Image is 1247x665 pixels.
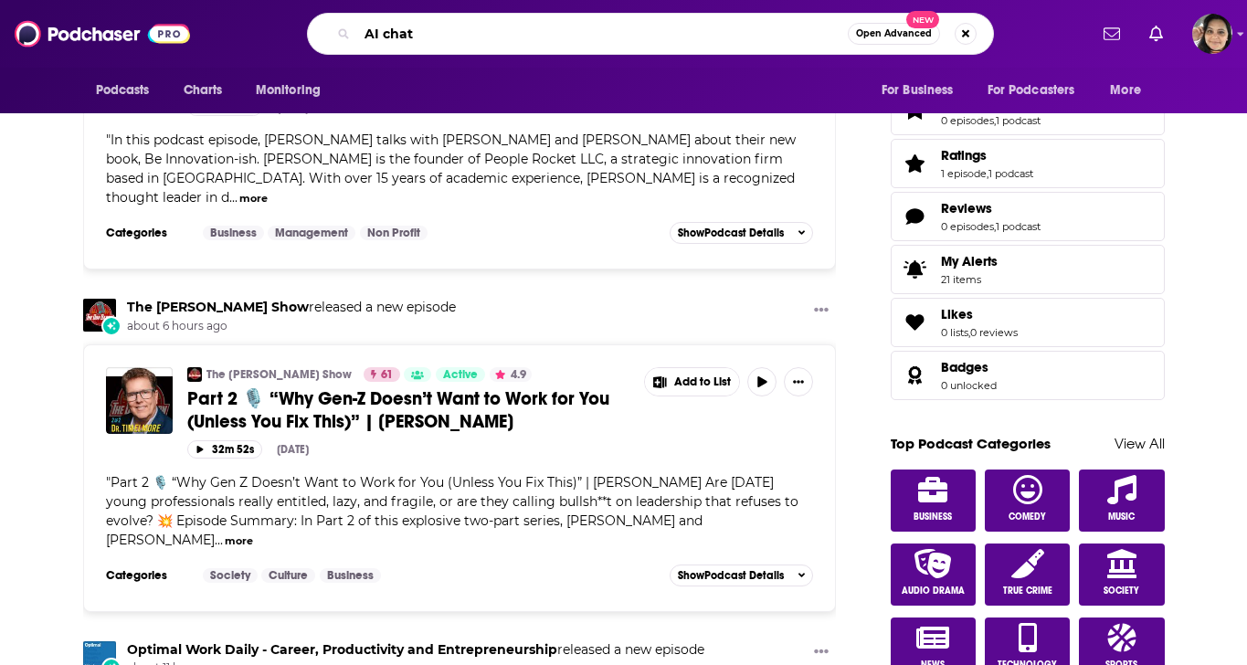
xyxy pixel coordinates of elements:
[1096,18,1127,49] a: Show notifications dropdown
[184,78,223,103] span: Charts
[848,23,940,45] button: Open AdvancedNew
[83,299,116,332] a: The Dov Baron Show
[941,147,987,164] span: Ratings
[225,533,253,549] button: more
[941,253,998,269] span: My Alerts
[678,227,784,239] span: Show Podcast Details
[941,273,998,286] span: 21 items
[941,306,973,322] span: Likes
[994,220,996,233] span: ,
[941,147,1033,164] a: Ratings
[914,512,952,522] span: Business
[106,132,796,206] span: In this podcast episode, [PERSON_NAME] talks with [PERSON_NAME] and [PERSON_NAME] about their new...
[941,326,968,339] a: 0 lists
[127,641,557,658] a: Optimal Work Daily - Career, Productivity and Entrepreneurship
[941,220,994,233] a: 0 episodes
[229,189,238,206] span: ...
[206,367,352,382] a: The [PERSON_NAME] Show
[678,569,784,582] span: Show Podcast Details
[897,310,934,335] a: Likes
[674,375,731,389] span: Add to List
[83,73,174,108] button: open menu
[985,470,1071,532] a: Comedy
[897,151,934,176] a: Ratings
[187,387,631,433] a: Part 2 🎙️ “Why Gen-Z Doesn’t Want to Work for You (Unless You Fix This)” | [PERSON_NAME]
[277,443,309,456] div: [DATE]
[807,299,836,322] button: Show More Button
[891,351,1165,400] span: Badges
[897,257,934,282] span: My Alerts
[1110,78,1141,103] span: More
[941,200,1041,216] a: Reviews
[897,204,934,229] a: Reviews
[443,366,478,385] span: Active
[1009,512,1046,522] span: Comedy
[101,316,122,336] div: New Episode
[106,568,188,583] h3: Categories
[869,73,977,108] button: open menu
[307,13,994,55] div: Search podcasts, credits, & more...
[256,78,321,103] span: Monitoring
[941,114,994,127] a: 0 episodes
[106,474,798,548] span: Part 2 🎙️ “Why Gen Z Doesn’t Want to Work for You (Unless You Fix This)” | [PERSON_NAME] Are [DAT...
[96,78,150,103] span: Podcasts
[891,470,977,532] a: Business
[906,11,939,28] span: New
[243,73,344,108] button: open menu
[1115,435,1165,452] a: View All
[364,367,400,382] a: 61
[670,565,814,586] button: ShowPodcast Details
[187,387,609,433] span: Part 2 🎙️ “Why Gen-Z Doesn’t Want to Work for You (Unless You Fix This)” | [PERSON_NAME]
[203,226,264,240] a: Business
[968,326,970,339] span: ,
[436,367,485,382] a: Active
[856,29,932,38] span: Open Advanced
[127,299,309,315] a: The Dov Baron Show
[268,226,355,240] a: Management
[1192,14,1232,54] img: User Profile
[1104,586,1139,596] span: Society
[941,167,987,180] a: 1 episode
[882,78,954,103] span: For Business
[1097,73,1164,108] button: open menu
[891,139,1165,188] span: Ratings
[106,132,796,206] span: "
[941,359,997,375] a: Badges
[976,73,1102,108] button: open menu
[784,367,813,396] button: Show More Button
[1108,512,1135,522] span: Music
[988,167,1033,180] a: 1 podcast
[187,367,202,382] a: The Dov Baron Show
[1192,14,1232,54] span: Logged in as shelbyjanner
[172,73,234,108] a: Charts
[277,101,309,114] div: [DATE]
[670,222,814,244] button: ShowPodcast Details
[891,544,977,606] a: Audio Drama
[215,532,223,548] span: ...
[127,641,704,659] h3: released a new episode
[187,440,262,458] button: 32m 52s
[970,326,1018,339] a: 0 reviews
[106,226,188,240] h3: Categories
[106,367,173,434] img: Part 2 🎙️ “Why Gen-Z Doesn’t Want to Work for You (Unless You Fix This)” | Tim Elmore
[490,367,532,382] button: 4.9
[1079,470,1165,532] a: Music
[985,544,1071,606] a: True Crime
[996,114,1041,127] a: 1 podcast
[941,200,992,216] span: Reviews
[127,299,456,316] h3: released a new episode
[987,167,988,180] span: ,
[988,78,1075,103] span: For Podcasters
[1142,18,1170,49] a: Show notifications dropdown
[127,319,456,334] span: about 6 hours ago
[941,359,988,375] span: Badges
[357,19,848,48] input: Search podcasts, credits, & more...
[897,363,934,388] a: Badges
[941,379,997,392] a: 0 unlocked
[15,16,190,51] img: Podchaser - Follow, Share and Rate Podcasts
[381,366,393,385] span: 61
[1192,14,1232,54] button: Show profile menu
